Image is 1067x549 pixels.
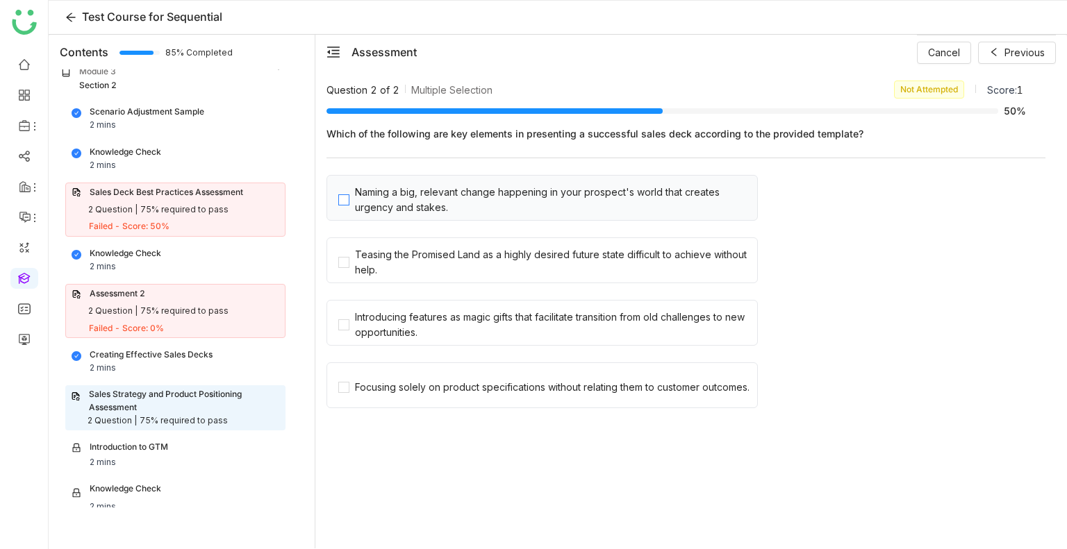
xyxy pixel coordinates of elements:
[90,119,116,132] div: 2 mins
[88,305,138,318] div: 2 Question |
[12,10,37,35] img: logo
[60,44,108,60] div: Contents
[90,146,161,159] div: Knowledge Check
[894,81,964,99] nz-tag: Not Attempted
[1004,45,1045,60] span: Previous
[326,126,1045,141] span: Which of the following are key elements in presenting a successful sales deck according to the pr...
[165,49,182,57] span: 85% Completed
[355,185,752,215] div: Naming a big, relevant change happening in your prospect's world that creates urgency and stakes.
[72,187,81,197] img: assessment.svg
[351,44,417,60] div: Assessment
[89,220,169,233] div: Failed - Score: 50%
[72,289,81,299] img: assessment.svg
[90,260,116,273] div: 2 mins
[140,414,228,428] div: 75% required to pass
[90,247,161,260] div: Knowledge Check
[411,83,493,97] span: Multiple Selection
[90,500,116,514] div: 2 mins
[140,305,229,318] div: 75% required to pass
[978,42,1056,64] button: Previous
[917,42,971,64] button: Cancel
[82,10,222,24] span: Test Course for Sequential
[326,45,340,59] span: menu-fold
[90,287,145,301] div: Assessment 2
[326,45,340,60] button: menu-fold
[90,159,116,172] div: 2 mins
[355,310,752,340] div: Introducing features as magic gifts that facilitate transition from old challenges to new opportu...
[71,391,81,401] img: assessment.svg
[90,186,243,199] div: Sales Deck Best Practices Assessment
[355,247,752,278] div: Teasing the Promised Land as a highly desired future state difficult to achieve without help.
[326,83,399,97] span: Question 2 of 2
[90,105,204,119] div: Scenario Adjustment Sample
[51,56,294,103] div: Module 3Section 2
[89,388,280,414] div: Sales Strategy and Product Positioning Assessment
[88,203,138,217] div: 2 Question |
[89,322,164,335] div: Failed - Score: 0%
[90,348,213,362] div: Creating Effective Sales Decks
[928,45,960,60] span: Cancel
[987,84,1017,96] span: Score:
[79,65,116,78] div: Module 3
[90,441,168,456] div: Introduction to GTM
[88,414,137,428] div: 2 Question |
[90,482,161,500] div: Knowledge Check
[90,362,116,375] div: 2 mins
[90,456,116,469] div: 2 mins
[355,380,750,395] div: Focusing solely on product specifications without relating them to customer outcomes.
[1004,106,1023,116] span: 50%
[140,203,229,217] div: 75% required to pass
[79,79,117,92] div: Section 2
[1017,84,1023,96] span: 1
